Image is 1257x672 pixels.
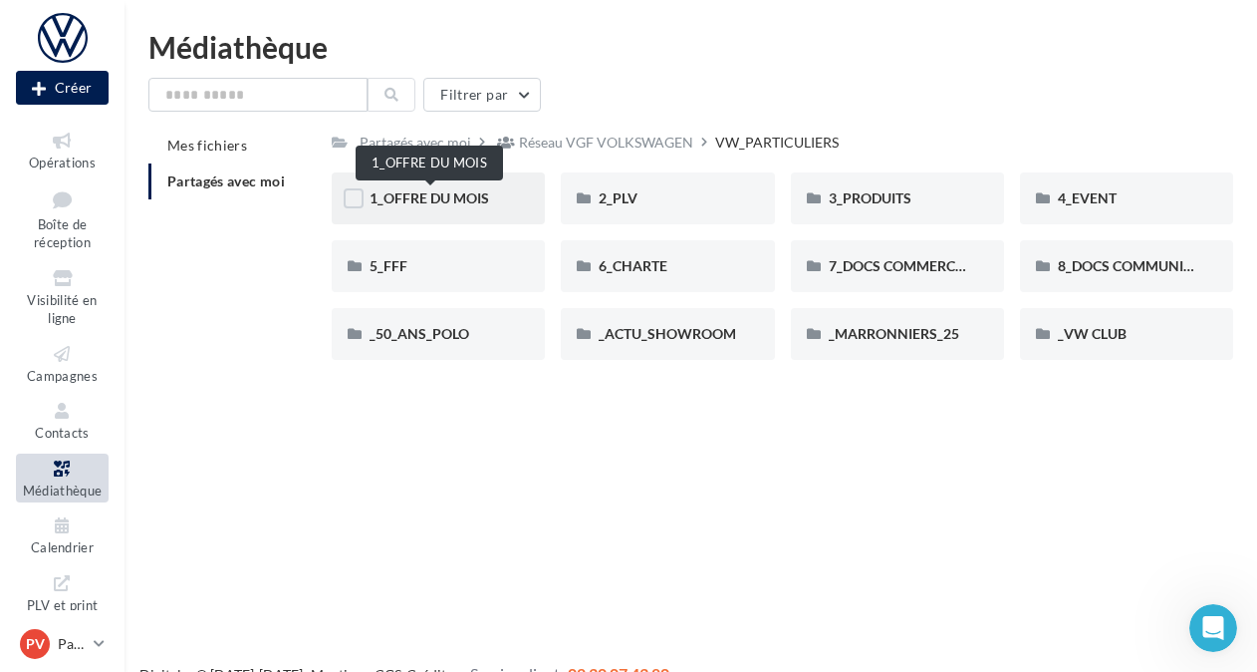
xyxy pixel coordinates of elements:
div: 1_OFFRE DU MOIS [356,146,503,180]
a: PLV et print personnalisable [16,568,109,655]
a: Médiathèque [16,454,109,503]
span: Opérations [29,155,96,170]
button: Créer [16,71,109,105]
button: Filtrer par [423,78,541,112]
div: VW_PARTICULIERS [715,133,839,153]
span: Visibilité en ligne [27,292,97,327]
span: 3_PRODUITS [829,189,911,206]
iframe: Intercom live chat [1189,604,1237,652]
span: _VW CLUB [1058,325,1127,342]
span: Médiathèque [23,483,103,499]
span: Boîte de réception [34,216,91,251]
a: Campagnes [16,339,109,388]
div: Réseau VGF VOLKSWAGEN [519,133,693,153]
span: 6_CHARTE [599,257,667,274]
p: Partenaire VW [58,634,86,654]
span: 1_OFFRE DU MOIS [370,189,489,206]
span: _MARRONNIERS_25 [829,325,959,342]
span: _ACTU_SHOWROOM [599,325,736,342]
span: 5_FFF [370,257,407,274]
span: PLV et print personnalisable [25,593,101,650]
div: Partagés avec moi [360,133,471,153]
div: Nouvelle campagne [16,71,109,105]
span: Calendrier [31,539,94,555]
span: Partagés avec moi [167,172,285,189]
a: Calendrier [16,510,109,559]
a: PV Partenaire VW [16,625,109,663]
a: Opérations [16,126,109,174]
span: Contacts [35,425,90,441]
span: 4_EVENT [1058,189,1117,206]
a: Visibilité en ligne [16,263,109,331]
span: 8_DOCS COMMUNICATION [1058,257,1235,274]
span: PV [26,634,45,654]
div: Médiathèque [148,32,1233,62]
span: Mes fichiers [167,137,247,154]
span: _50_ANS_POLO [370,325,469,342]
a: Boîte de réception [16,182,109,255]
span: 2_PLV [599,189,637,206]
a: Contacts [16,396,109,445]
span: Campagnes [27,368,98,384]
span: 7_DOCS COMMERCIAUX [829,257,989,274]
